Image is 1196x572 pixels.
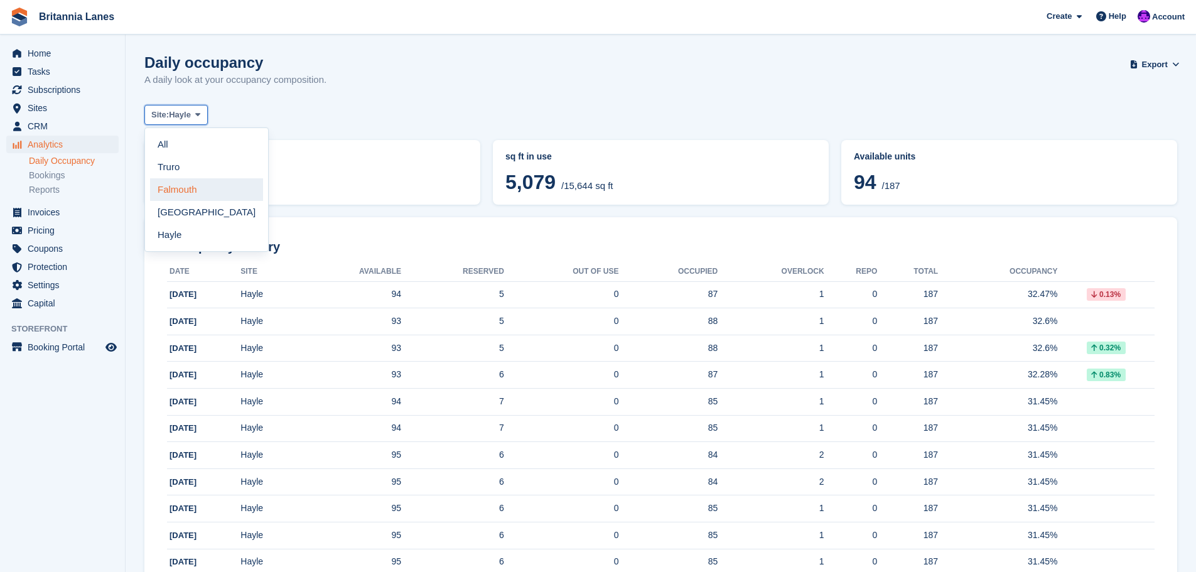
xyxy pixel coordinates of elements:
[877,262,938,282] th: Total
[6,99,119,117] a: menu
[144,73,326,87] p: A daily look at your occupancy composition.
[28,240,103,257] span: Coupons
[240,362,296,389] td: Hayle
[504,522,619,549] td: 0
[401,415,504,442] td: 7
[150,133,263,156] a: All
[144,54,326,71] h1: Daily occupancy
[938,362,1057,389] td: 32.28%
[296,335,401,362] td: 93
[718,315,824,328] div: 1
[824,262,878,282] th: Repo
[619,421,718,434] div: 85
[504,335,619,362] td: 0
[170,343,197,353] span: [DATE]
[718,555,824,568] div: 1
[167,240,1155,254] h2: Occupancy history
[28,222,103,239] span: Pricing
[877,495,938,522] td: 187
[157,150,468,163] abbr: Current percentage of sq ft occupied
[824,529,878,542] div: 0
[240,281,296,308] td: Hayle
[150,178,263,201] a: Falmouth
[170,531,197,540] span: [DATE]
[718,262,824,282] th: Overlock
[151,109,169,121] span: Site:
[240,442,296,469] td: Hayle
[504,262,619,282] th: Out of Use
[1109,10,1126,23] span: Help
[718,421,824,434] div: 1
[401,335,504,362] td: 5
[619,448,718,461] div: 84
[28,117,103,135] span: CRM
[504,468,619,495] td: 0
[6,294,119,312] a: menu
[296,389,401,416] td: 94
[6,258,119,276] a: menu
[240,522,296,549] td: Hayle
[296,522,401,549] td: 95
[718,288,824,301] div: 1
[938,335,1057,362] td: 32.6%
[854,151,915,161] span: Available units
[824,475,878,488] div: 0
[11,323,125,335] span: Storefront
[296,415,401,442] td: 94
[401,495,504,522] td: 6
[619,395,718,408] div: 85
[619,529,718,542] div: 85
[170,370,197,379] span: [DATE]
[938,389,1057,416] td: 31.45%
[6,81,119,99] a: menu
[1138,10,1150,23] img: Mark Lane
[1152,11,1185,23] span: Account
[401,362,504,389] td: 6
[240,262,296,282] th: Site
[167,262,240,282] th: Date
[28,276,103,294] span: Settings
[28,203,103,221] span: Invoices
[824,395,878,408] div: 0
[1087,369,1126,381] div: 0.83%
[28,136,103,153] span: Analytics
[29,170,119,181] a: Bookings
[144,105,208,126] button: Site: Hayle
[561,180,613,191] span: /15,644 sq ft
[296,495,401,522] td: 95
[938,281,1057,308] td: 32.47%
[877,362,938,389] td: 187
[1087,342,1126,354] div: 0.32%
[877,308,938,335] td: 187
[881,180,900,191] span: /187
[877,281,938,308] td: 187
[170,423,197,433] span: [DATE]
[718,395,824,408] div: 1
[401,522,504,549] td: 6
[240,308,296,335] td: Hayle
[28,338,103,356] span: Booking Portal
[28,81,103,99] span: Subscriptions
[877,335,938,362] td: 187
[504,389,619,416] td: 0
[6,240,119,257] a: menu
[170,289,197,299] span: [DATE]
[28,45,103,62] span: Home
[877,389,938,416] td: 187
[504,495,619,522] td: 0
[6,45,119,62] a: menu
[1047,10,1072,23] span: Create
[169,109,191,121] span: Hayle
[296,442,401,469] td: 95
[150,156,263,178] a: Truro
[296,308,401,335] td: 93
[6,276,119,294] a: menu
[938,522,1057,549] td: 31.45%
[401,442,504,469] td: 6
[824,342,878,355] div: 0
[824,315,878,328] div: 0
[170,477,197,487] span: [DATE]
[938,262,1057,282] th: Occupancy
[401,389,504,416] td: 7
[1132,54,1177,75] button: Export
